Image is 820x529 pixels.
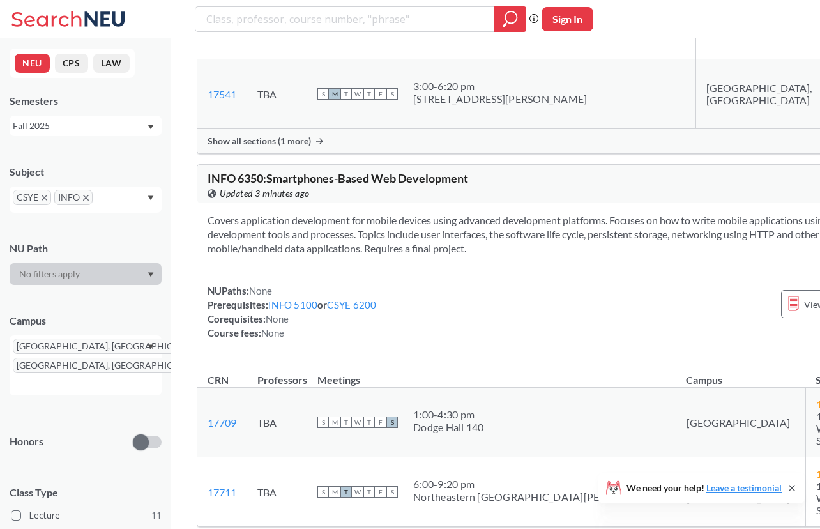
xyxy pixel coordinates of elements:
span: M [329,88,340,100]
span: F [375,417,386,428]
td: TBA [247,388,307,457]
div: CSYEX to remove pillINFOX to remove pillDropdown arrow [10,187,162,213]
th: Professors [247,360,307,388]
div: 3:00 - 6:20 pm [413,80,587,93]
span: [GEOGRAPHIC_DATA], [GEOGRAPHIC_DATA]X to remove pill [13,339,216,354]
svg: X to remove pill [42,195,47,201]
svg: Dropdown arrow [148,344,154,349]
div: CRN [208,373,229,387]
td: [GEOGRAPHIC_DATA] [676,388,805,457]
span: CSYEX to remove pill [13,190,51,205]
div: Semesters [10,94,162,108]
span: M [329,417,340,428]
a: CSYE 6200 [327,299,376,310]
svg: Dropdown arrow [148,195,154,201]
p: Honors [10,434,43,449]
th: Meetings [307,360,676,388]
button: LAW [93,54,130,73]
label: Lecture [11,507,162,524]
span: S [386,88,398,100]
span: Class Type [10,486,162,500]
div: 6:00 - 9:20 pm [413,478,665,491]
span: [GEOGRAPHIC_DATA], [GEOGRAPHIC_DATA]X to remove pill [13,358,216,373]
span: S [317,88,329,100]
span: S [386,417,398,428]
span: None [249,285,272,296]
span: W [352,486,363,498]
button: Sign In [542,7,593,31]
a: INFO 5100 [268,299,317,310]
td: TBA [247,59,307,129]
span: T [340,486,352,498]
div: Northeastern [GEOGRAPHIC_DATA][PERSON_NAME] [413,491,665,503]
span: We need your help! [626,484,782,493]
a: 17541 [208,88,236,100]
span: S [386,486,398,498]
svg: magnifying glass [503,10,518,28]
svg: X to remove pill [83,195,89,201]
span: T [363,88,375,100]
a: 17709 [208,417,236,429]
span: F [375,486,386,498]
span: None [261,327,284,339]
span: Updated 3 minutes ago [220,187,310,201]
a: 17711 [208,486,236,498]
div: NUPaths: Prerequisites: or Corequisites: Course fees: [208,284,377,340]
th: Campus [676,360,805,388]
div: [STREET_ADDRESS][PERSON_NAME] [413,93,587,105]
div: Dropdown arrow [10,263,162,285]
div: Subject [10,165,162,179]
svg: Dropdown arrow [148,125,154,130]
span: S [317,417,329,428]
span: M [329,486,340,498]
span: T [340,417,352,428]
span: F [375,88,386,100]
span: INFOX to remove pill [54,190,93,205]
span: T [363,417,375,428]
td: [GEOGRAPHIC_DATA], [GEOGRAPHIC_DATA] [676,457,805,527]
span: INFO 6350 : Smartphones-Based Web Development [208,171,468,185]
span: T [340,88,352,100]
div: NU Path [10,241,162,256]
svg: Dropdown arrow [148,272,154,277]
span: T [363,486,375,498]
span: 11 [151,509,162,523]
span: Show all sections (1 more) [208,135,311,147]
div: Dodge Hall 140 [413,421,484,434]
span: W [352,417,363,428]
span: S [317,486,329,498]
td: TBA [247,457,307,527]
button: NEU [15,54,50,73]
div: magnifying glass [494,6,526,32]
span: None [266,313,289,325]
div: Fall 2025 [13,119,146,133]
button: CPS [55,54,88,73]
div: [GEOGRAPHIC_DATA], [GEOGRAPHIC_DATA]X to remove pill[GEOGRAPHIC_DATA], [GEOGRAPHIC_DATA]X to remo... [10,335,162,395]
div: Fall 2025Dropdown arrow [10,116,162,136]
input: Class, professor, course number, "phrase" [205,8,485,30]
div: 1:00 - 4:30 pm [413,408,484,421]
span: W [352,88,363,100]
a: Leave a testimonial [706,482,782,493]
div: Campus [10,314,162,328]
